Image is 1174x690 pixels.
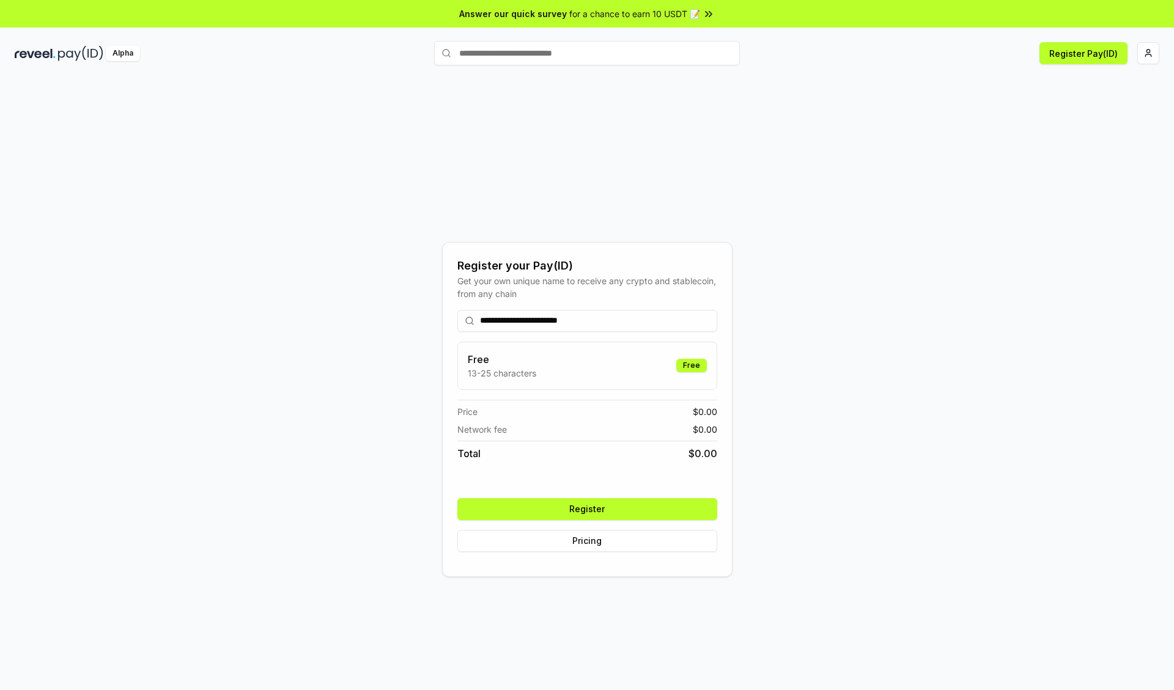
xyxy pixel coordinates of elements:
[457,423,507,436] span: Network fee
[693,405,717,418] span: $ 0.00
[457,405,478,418] span: Price
[693,423,717,436] span: $ 0.00
[689,446,717,461] span: $ 0.00
[468,367,536,380] p: 13-25 characters
[468,352,536,367] h3: Free
[457,530,717,552] button: Pricing
[457,274,717,300] div: Get your own unique name to receive any crypto and stablecoin, from any chain
[58,46,103,61] img: pay_id
[106,46,140,61] div: Alpha
[457,257,717,274] div: Register your Pay(ID)
[1039,42,1128,64] button: Register Pay(ID)
[676,359,707,372] div: Free
[15,46,56,61] img: reveel_dark
[457,446,481,461] span: Total
[457,498,717,520] button: Register
[569,7,700,20] span: for a chance to earn 10 USDT 📝
[459,7,567,20] span: Answer our quick survey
